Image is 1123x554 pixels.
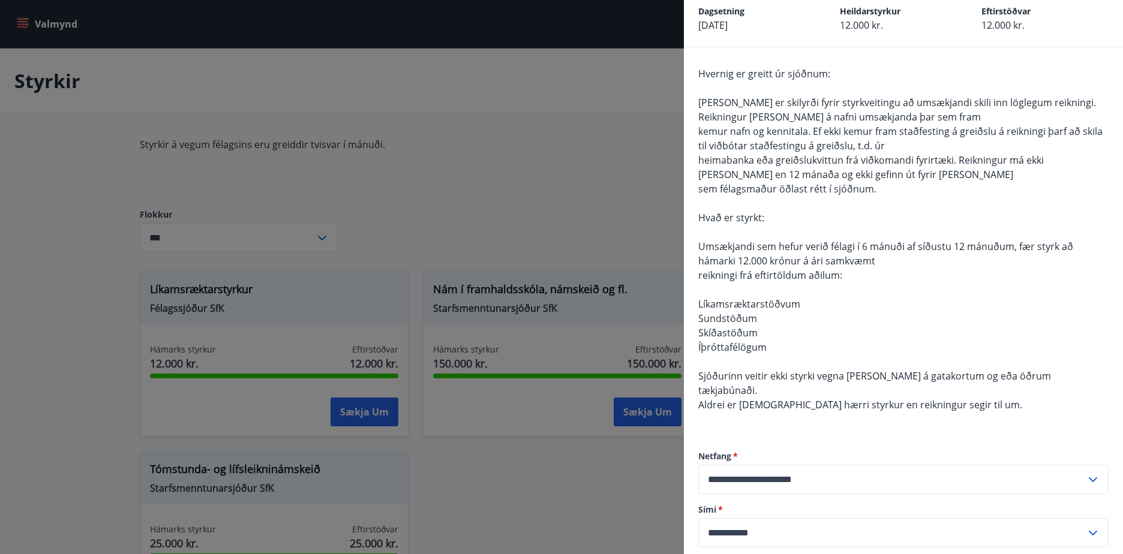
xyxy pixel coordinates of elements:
span: sem félagsmaður öðlast rétt í sjóðnum. [698,182,876,195]
span: Eftirstöðvar [981,5,1031,17]
span: Umsækjandi sem hefur verið félagi í 6 mánuði af síðustu 12 mánuðum, fær styrk að hámarki 12.000 k... [698,240,1073,267]
span: heimabanka eða greiðslukvittun frá viðkomandi fyrirtæki. Reikningur má ekki [PERSON_NAME] en 12 m... [698,153,1044,181]
span: Sundstöðum [698,312,757,325]
span: Heildarstyrkur [840,5,900,17]
span: Hvernig er greitt úr sjóðnum: [698,67,830,80]
span: reikningi frá eftirtöldum aðilum: [698,269,842,282]
span: Sjóðurinn veitir ekki styrki vegna [PERSON_NAME] á gatakortum og eða öðrum tækjabúnaði. [698,369,1051,397]
span: Skíðastöðum [698,326,758,339]
span: Íþróttafélögum [698,341,767,354]
span: Líkamsræktarstöðvum [698,297,800,311]
span: kemur nafn og kennitala. Ef ekki kemur fram staðfesting á greiðslu á reikningi þarf að skila til ... [698,125,1103,152]
span: Hvað er styrkt: [698,211,764,224]
label: Sími [698,504,1109,516]
label: Netfang [698,450,1109,462]
span: Dagsetning [698,5,744,17]
span: [PERSON_NAME] er skilyrði fyrir styrkveitingu að umsækjandi skili inn löglegum reikningi. Reiknin... [698,96,1096,124]
span: Aldrei er [DEMOGRAPHIC_DATA] hærri styrkur en reikningur segir til um. [698,398,1022,411]
span: 12.000 kr. [981,19,1025,32]
span: 12.000 kr. [840,19,883,32]
span: [DATE] [698,19,728,32]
